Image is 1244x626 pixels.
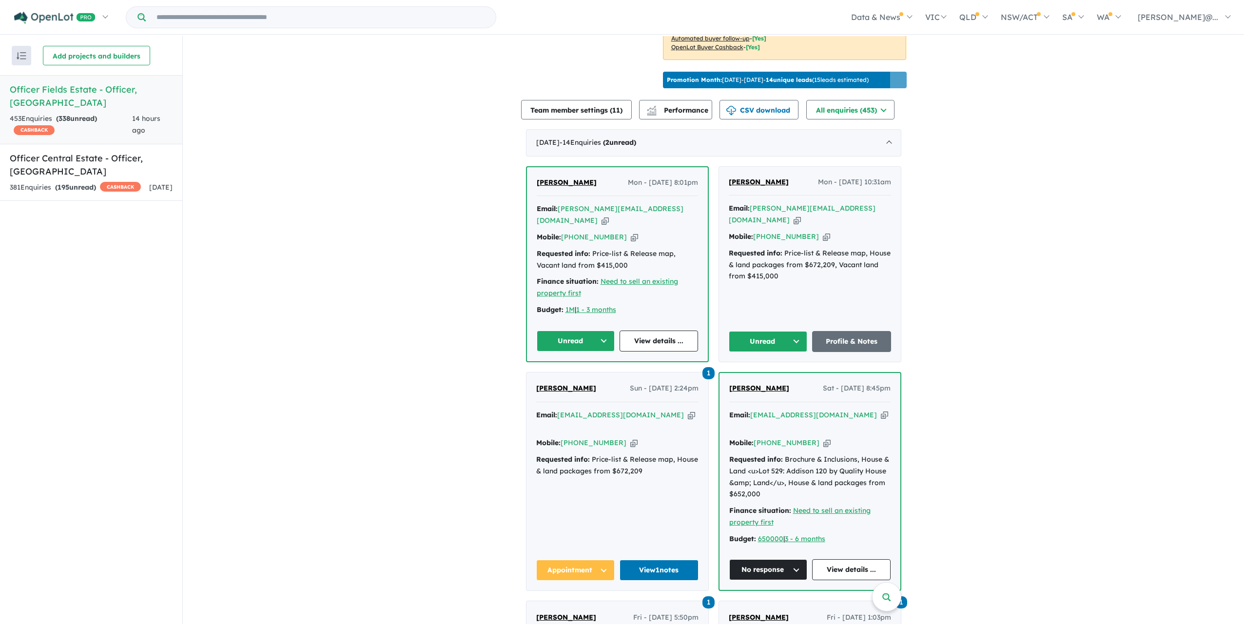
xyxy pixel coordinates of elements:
[639,100,712,119] button: Performance
[647,109,657,115] img: bar-chart.svg
[605,138,609,147] span: 2
[667,76,722,83] b: Promotion Month:
[148,7,494,28] input: Try estate name, suburb, builder or developer
[633,612,699,624] span: Fri - [DATE] 5:50pm
[537,331,615,352] button: Unread
[561,233,627,241] a: [PHONE_NUMBER]
[729,384,789,392] span: [PERSON_NAME]
[754,438,819,447] a: [PHONE_NUMBER]
[630,438,638,448] button: Copy
[671,35,750,42] u: Automated buyer follow-up
[537,177,597,189] a: [PERSON_NAME]
[536,438,561,447] strong: Mobile:
[719,100,798,119] button: CSV download
[58,183,69,192] span: 195
[823,232,830,242] button: Copy
[752,35,766,42] span: [Yes]
[729,455,783,464] strong: Requested info:
[753,232,819,241] a: [PHONE_NUMBER]
[729,612,789,624] a: [PERSON_NAME]
[149,183,173,192] span: [DATE]
[806,100,894,119] button: All enquiries (453)
[729,533,891,545] div: |
[536,454,699,477] div: Price-list & Release map, House & land packages from $672,209
[702,366,715,379] a: 1
[537,178,597,187] span: [PERSON_NAME]
[536,560,615,581] button: Appointment
[726,106,736,116] img: download icon
[766,76,812,83] b: 14 unique leads
[561,438,626,447] a: [PHONE_NUMBER]
[729,177,789,186] span: [PERSON_NAME]
[602,215,609,226] button: Copy
[750,411,877,419] a: [EMAIL_ADDRESS][DOMAIN_NAME]
[565,305,575,314] a: 1M
[729,204,875,224] a: [PERSON_NAME][EMAIL_ADDRESS][DOMAIN_NAME]
[729,559,808,580] button: No response
[10,83,173,109] h5: Officer Fields Estate - Officer , [GEOGRAPHIC_DATA]
[536,383,596,394] a: [PERSON_NAME]
[758,534,783,543] a: 650000
[785,534,825,543] a: 3 - 6 months
[688,410,695,420] button: Copy
[648,106,708,115] span: Performance
[537,204,683,225] a: [PERSON_NAME][EMAIL_ADDRESS][DOMAIN_NAME]
[612,106,620,115] span: 11
[794,215,801,225] button: Copy
[10,113,132,137] div: 453 Enquir ies
[536,411,557,419] strong: Email:
[557,411,684,419] a: [EMAIL_ADDRESS][DOMAIN_NAME]
[537,233,561,241] strong: Mobile:
[536,384,596,392] span: [PERSON_NAME]
[729,613,789,622] span: [PERSON_NAME]
[526,129,901,156] div: [DATE]
[729,249,782,257] strong: Requested info:
[537,248,698,272] div: Price-list & Release map, Vacant land from $415,000
[671,43,743,51] u: OpenLot Buyer Cashback
[536,613,596,622] span: [PERSON_NAME]
[1138,12,1218,22] span: [PERSON_NAME]@...
[729,506,791,515] strong: Finance situation:
[560,138,636,147] span: - 14 Enquir ies
[132,114,160,135] span: 14 hours ago
[537,304,698,316] div: |
[729,506,871,527] a: Need to sell an existing property first
[14,125,55,135] span: CASHBACK
[536,612,596,624] a: [PERSON_NAME]
[647,106,656,111] img: line-chart.svg
[702,595,715,608] a: 1
[729,232,753,241] strong: Mobile:
[827,612,891,624] span: Fri - [DATE] 1:03pm
[746,43,760,51] span: [Yes]
[729,204,750,213] strong: Email:
[823,438,831,448] button: Copy
[729,248,891,282] div: Price-list & Release map, House & land packages from $672,209, Vacant land from $415,000
[100,182,141,192] span: CASHBACK
[630,383,699,394] span: Sun - [DATE] 2:24pm
[10,182,141,194] div: 381 Enquir ies
[729,438,754,447] strong: Mobile:
[620,560,699,581] a: View1notes
[881,410,888,420] button: Copy
[631,232,638,242] button: Copy
[537,277,678,297] a: Need to sell an existing property first
[56,114,97,123] strong: ( unread)
[812,559,891,580] a: View details ...
[576,305,616,314] a: 1 - 3 months
[537,249,590,258] strong: Requested info:
[17,52,26,59] img: sort.svg
[729,331,808,352] button: Unread
[729,454,891,500] div: Brochure & Inclusions, House & Land <u>Lot 529: Addison 120 by Quality House &amp; Land</u>, Hous...
[537,277,599,286] strong: Finance situation:
[58,114,70,123] span: 338
[702,367,715,379] span: 1
[702,596,715,608] span: 1
[729,383,789,394] a: [PERSON_NAME]
[812,331,891,352] a: Profile & Notes
[667,76,869,84] p: [DATE] - [DATE] - ( 15 leads estimated)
